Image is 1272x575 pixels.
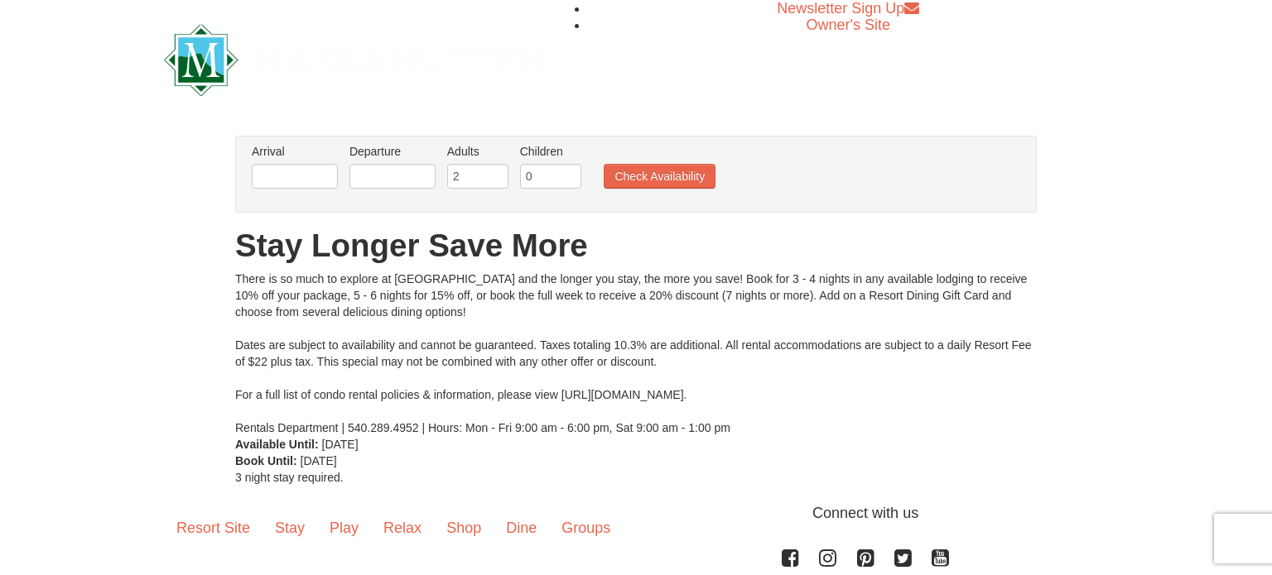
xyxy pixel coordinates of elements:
[164,502,1108,525] p: Connect with us
[235,438,319,451] strong: Available Until:
[235,471,344,484] span: 3 night stay required.
[235,271,1037,436] div: There is so much to explore at [GEOGRAPHIC_DATA] and the longer you stay, the more you save! Book...
[549,502,623,553] a: Groups
[520,143,581,160] label: Children
[235,229,1037,262] h1: Stay Longer Save More
[349,143,436,160] label: Departure
[164,502,263,553] a: Resort Site
[604,164,715,189] button: Check Availability
[371,502,434,553] a: Relax
[164,38,543,77] a: Massanutten Resort
[263,502,317,553] a: Stay
[322,438,359,451] span: [DATE]
[301,454,337,467] span: [DATE]
[494,502,549,553] a: Dine
[252,143,338,160] label: Arrival
[317,502,371,553] a: Play
[447,143,508,160] label: Adults
[164,24,543,96] img: Massanutten Resort Logo
[807,17,890,33] a: Owner's Site
[235,454,297,467] strong: Book Until:
[434,502,494,553] a: Shop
